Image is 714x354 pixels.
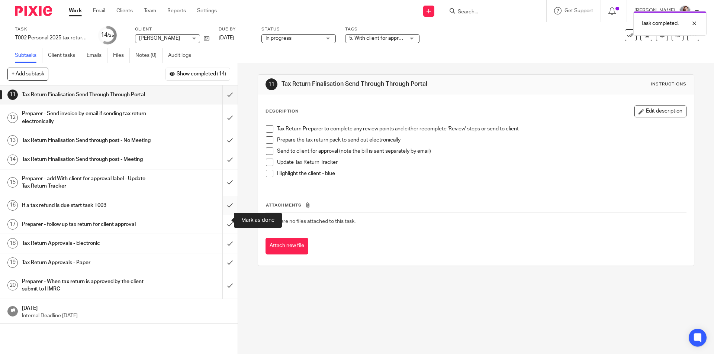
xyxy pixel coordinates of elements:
h1: If a tax refund is due start task T003 [22,200,151,211]
span: Show completed (14) [177,71,226,77]
div: 20 [7,280,18,290]
a: Notes (0) [135,48,163,63]
label: Client [135,26,209,32]
h1: Tax Return Finalisation Send Through Through Portal [282,80,492,88]
img: Pixie [15,6,52,16]
p: Tax Return Preparer to complete any review points and either recomplete 'Review' steps or send to... [277,125,686,133]
button: Show completed (14) [165,68,230,80]
div: 14 [101,31,114,39]
p: Internal Deadline [DATE] [22,312,230,319]
h1: Preparer - Send invoice by email if sending tax return electronically [22,108,151,127]
p: Prepare the tax return pack to send out electronically [277,136,686,144]
button: Edit description [634,105,686,117]
div: 12 [7,113,18,123]
p: Send to client for approval (note the bill is sent separately by email) [277,147,686,155]
a: Files [113,48,130,63]
div: 18 [7,238,18,249]
h1: Tax Return Finalisation Send through post - Meeting [22,154,151,165]
h1: Preparer - add With client for approval label - Update Tax Return Tracker [22,173,151,192]
div: 13 [7,135,18,146]
a: Client tasks [48,48,81,63]
div: 15 [7,177,18,188]
a: Clients [116,7,133,14]
h1: Tax Return Finalisation Send Through Through Portal [22,89,151,100]
button: + Add subtask [7,68,48,80]
p: Description [266,108,299,114]
p: Update Tax Return Tracker [277,159,686,166]
div: 11 [7,90,18,100]
div: Instructions [651,81,686,87]
span: In progress [266,36,292,41]
p: Highlight the client - blue [277,170,686,177]
h1: Preparer - follow up tax return for client approval [22,219,151,230]
a: Team [144,7,156,14]
label: Tags [345,26,419,32]
h1: [DATE] [22,303,230,312]
h1: Preparer - When tax return is approved by the client submit to HMRC [22,276,151,295]
div: 16 [7,200,18,211]
div: 11 [266,78,277,90]
h1: Tax Return Finalisation Send through post - No Meeting [22,135,151,146]
small: /25 [107,33,114,38]
span: [PERSON_NAME] [139,36,180,41]
a: Subtasks [15,48,42,63]
h1: Tax Return Approvals - Paper [22,257,151,268]
h1: Tax Return Approvals - Electronic [22,238,151,249]
div: T002 Personal 2025 tax return (non recurring) [15,34,89,42]
a: Work [69,7,82,14]
a: Email [93,7,105,14]
a: Emails [87,48,107,63]
span: Attachments [266,203,302,207]
label: Status [261,26,336,32]
span: [DATE] [219,35,234,40]
a: Settings [197,7,217,14]
img: High%20Res%20Andrew%20Price%20Accountants%20_Poppy%20Jakes%20Photography-3%20-%20Copy.jpg [679,5,691,17]
a: Audit logs [168,48,197,63]
span: 5. With client for approval [349,36,408,41]
p: Task completed. [641,20,679,27]
span: There are no files attached to this task. [266,219,356,224]
div: 19 [7,257,18,268]
div: 14 [7,155,18,165]
a: Reports [167,7,186,14]
label: Task [15,26,89,32]
label: Due by [219,26,252,32]
div: 17 [7,219,18,230]
button: Attach new file [266,238,308,254]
